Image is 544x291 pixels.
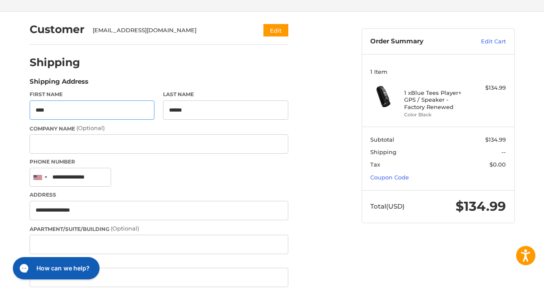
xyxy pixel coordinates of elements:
a: Coupon Code [370,174,409,181]
h3: Order Summary [370,37,462,46]
label: First Name [30,91,155,98]
label: Phone Number [30,158,288,166]
small: (Optional) [111,225,139,232]
label: Address [30,191,288,199]
span: Tax [370,161,380,168]
label: Company Name [30,124,288,133]
h4: 1 x Blue Tees Player+ GPS / Speaker - Factory Renewed [404,89,470,110]
a: Edit Cart [462,37,506,46]
span: Shipping [370,149,396,155]
button: Edit [263,24,288,36]
label: Apartment/Suite/Building [30,224,288,233]
h2: Customer [30,23,85,36]
label: City [30,258,288,266]
iframe: Gorgias live chat messenger [9,254,102,282]
div: $134.99 [472,84,506,92]
span: Subtotal [370,136,394,143]
small: (Optional) [76,124,105,131]
label: Last Name [163,91,288,98]
h3: 1 Item [370,68,506,75]
span: -- [502,149,506,155]
span: $134.99 [485,136,506,143]
li: Color Black [404,111,470,118]
div: United States: +1 [30,168,50,187]
span: Total (USD) [370,202,405,210]
span: $134.99 [456,198,506,214]
legend: Shipping Address [30,77,88,91]
h2: Shipping [30,56,80,69]
div: [EMAIL_ADDRESS][DOMAIN_NAME] [93,26,247,35]
span: $0.00 [490,161,506,168]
